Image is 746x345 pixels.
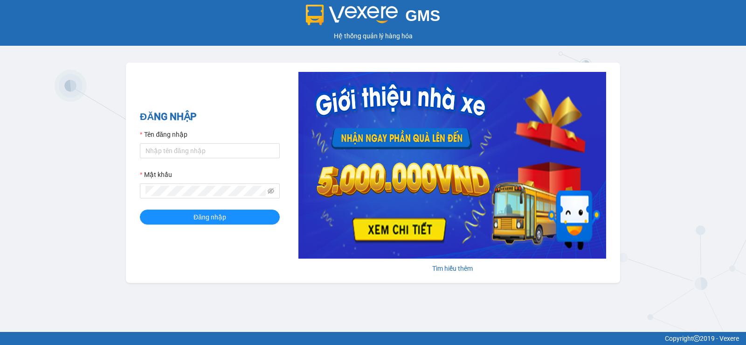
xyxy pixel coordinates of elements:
[140,129,187,140] label: Tên đăng nhập
[405,7,440,24] span: GMS
[140,109,280,125] h2: ĐĂNG NHẬP
[140,169,172,180] label: Mật khẩu
[145,186,266,196] input: Mật khẩu
[7,333,739,344] div: Copyright 2019 - Vexere
[193,212,226,222] span: Đăng nhập
[268,188,274,194] span: eye-invisible
[2,31,744,41] div: Hệ thống quản lý hàng hóa
[306,14,441,21] a: GMS
[298,72,606,259] img: banner-0
[140,210,280,225] button: Đăng nhập
[298,263,606,274] div: Tìm hiểu thêm
[306,5,398,25] img: logo 2
[693,335,700,342] span: copyright
[140,143,280,158] input: Tên đăng nhập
